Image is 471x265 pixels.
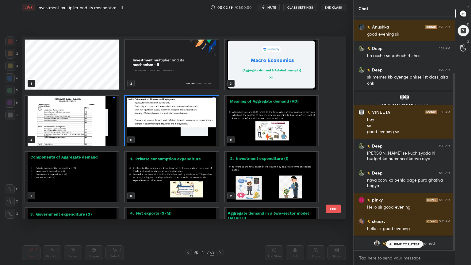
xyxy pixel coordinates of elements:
span: joined [416,102,428,108]
div: [PERSON_NAME] se kuch zyada hi budget ka numerical karwa diya [367,150,450,162]
div: 5:31 AM [439,171,450,175]
p: G [467,39,469,44]
div: 5:30 AM [438,110,450,114]
span: joined [423,241,435,246]
div: 5:31 AM [439,220,450,223]
h6: Anushka [371,24,389,30]
img: 17597536103T3PG4.pdf [225,208,318,258]
img: 17597536103T3PG4.pdf [225,152,318,202]
p: D [467,22,469,27]
img: 17597536103T3PG4.pdf [125,208,218,258]
div: X [5,197,18,206]
div: naya copy ka pehla page pura ghatiya hogya [367,177,450,189]
h6: Deep [371,45,383,52]
span: [PERSON_NAME] [387,241,423,246]
div: sir memes kb ayenge phirse 1st class jaisa [367,74,450,80]
img: 17597536103T3PG4.pdf [125,96,218,146]
img: 17597536103T3PG4.pdf [25,96,119,146]
div: good evening sir [367,31,450,37]
img: 17597536103T3PG4.pdf [225,96,318,146]
img: 17597536103T3PG4.pdf [225,40,318,90]
p: [PERSON_NAME] [359,103,450,108]
img: no-rating-badge.077c3623.svg [367,220,371,223]
img: default.png [399,94,405,100]
h6: pinky [371,197,383,203]
img: iconic-dark.1390631f.png [425,25,437,29]
img: iconic-dark.1390631f.png [425,110,437,114]
div: 4 [5,73,18,83]
div: 5 [199,251,205,255]
div: good evening sir [367,129,450,135]
img: iconic-dark.1390631f.png [426,198,438,202]
div: 6 [5,98,18,108]
div: hn acche se pohoch rhi hai [367,53,450,59]
img: no-rating-badge.077c3623.svg [382,242,386,245]
img: 17597536103T3PG4.pdf [25,208,119,258]
img: no-rating-badge.077c3623.svg [367,198,371,202]
img: iconic-dark.1390631f.png [426,220,438,223]
img: no-rating-badge.077c3623.svg [367,171,371,175]
div: LIVE [22,4,35,11]
div: 3 [5,61,18,71]
img: d691a53509384627bbecb6bafc7b7d6e.jpg [358,24,365,30]
h6: Deep [371,170,383,176]
div: hey [367,117,450,123]
button: CLASS SETTINGS [283,4,317,11]
img: 115ca12229214289b7982c18c73b8d06.58488724_3 [358,197,365,203]
h6: Deep [371,67,383,73]
div: 5:29 AM [438,68,450,72]
button: mute [258,4,280,11]
div: 63 [210,250,214,255]
div: Hello sir good evening [367,204,450,210]
h6: shaarvi [371,218,387,225]
img: default.png [358,109,365,115]
img: 6e915057ebbd428cb18fb463484faca1.jpg [358,170,365,176]
img: aa5ae89f81304f34b05fef6e5ec4bb6c.jpg [358,218,365,225]
button: End Class [321,4,346,11]
button: EXIT [326,205,341,213]
div: 5 [5,86,18,95]
h6: VINEETA [371,109,390,115]
img: 6e915057ebbd428cb18fb463484faca1.jpg [358,67,365,73]
div: 5:31 AM [439,198,450,202]
div: C [5,184,18,194]
img: 6e915057ebbd428cb18fb463484faca1.jpg [358,45,365,52]
div: grid [354,17,455,250]
img: 89e85491cbff4a42848b9cd90f0273ab.jpg [374,240,380,246]
div: grid [22,36,335,219]
div: / [207,251,209,255]
h6: Deep [371,143,383,149]
div: Z [5,209,18,219]
p: JUMP TO LATEST [393,242,420,246]
div: sir [367,123,450,129]
div: 2 [5,49,18,59]
img: ac434180-a2af-11f0-b876-623faab6d5cb.jpg [125,40,218,90]
img: no-rating-badge.077c3623.svg [367,25,371,29]
div: hello sir good evening [367,226,450,232]
p: T [467,5,469,10]
img: 17597536103T3PG4.pdf [125,152,218,202]
div: 1 [5,36,17,46]
p: Chat [354,0,373,17]
h4: Investment multiplier and its mechanism - II [37,5,123,10]
div: 5:30 AM [438,144,450,148]
div: 5:28 AM [438,47,450,50]
img: no-rating-badge.077c3623.svg [367,47,371,50]
img: 6e915057ebbd428cb18fb463484faca1.jpg [358,143,365,149]
img: default.png [404,94,410,100]
img: no-rating-badge.077c3623.svg [367,144,371,148]
div: 5:28 AM [438,25,450,29]
img: no-rating-badge.077c3623.svg [367,111,371,114]
div: 7 [5,110,18,120]
img: 17597536103T3PG4.pdf [25,152,119,202]
div: ohk [367,80,450,86]
span: mute [267,5,276,10]
img: no-rating-badge.077c3623.svg [367,68,371,72]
